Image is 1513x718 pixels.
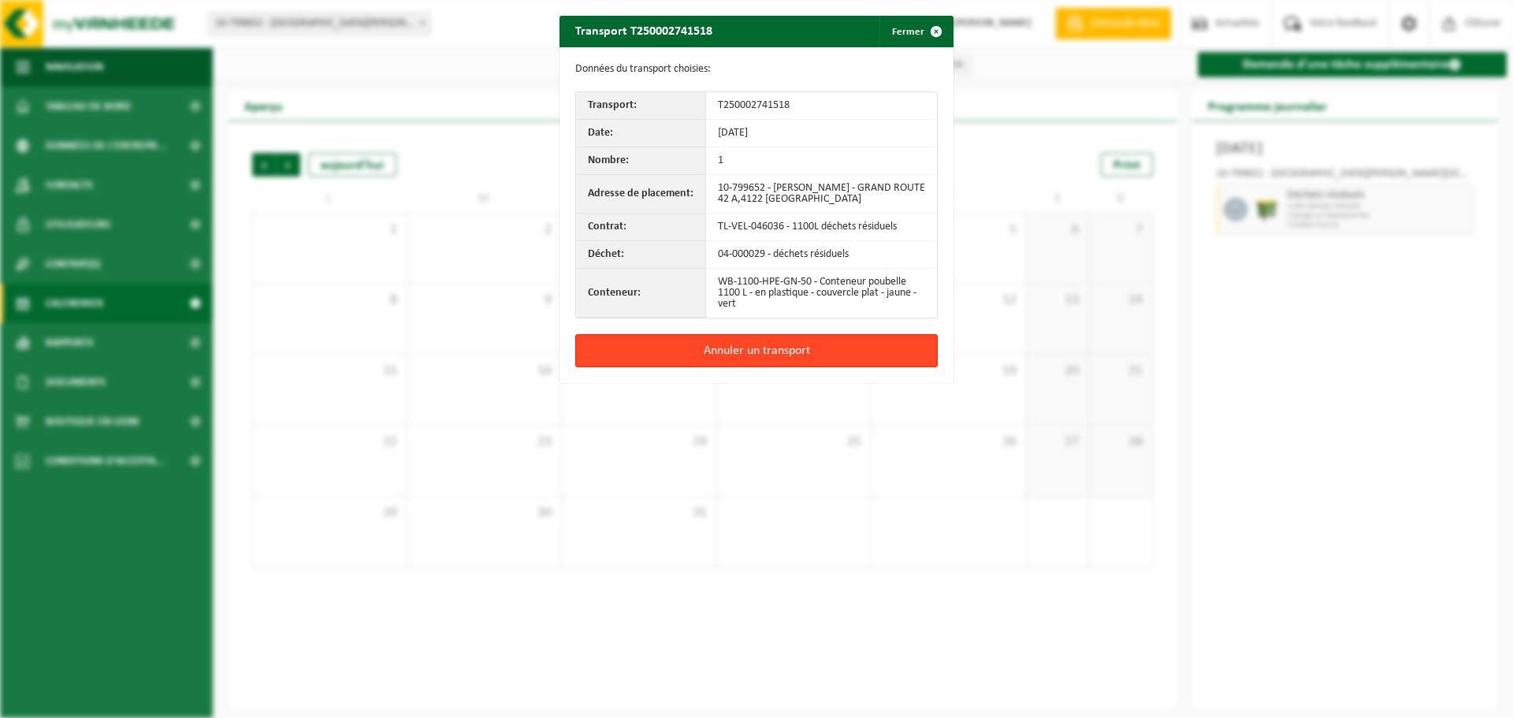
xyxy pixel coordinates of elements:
[706,269,937,318] td: WB-1100-HPE-GN-50 - Conteneur poubelle 1100 L - en plastique - couvercle plat - jaune - vert
[576,175,706,214] th: Adresse de placement:
[559,16,728,46] h2: Transport T250002741518
[706,214,937,241] td: TL-VEL-046036 - 1100L déchets résiduels
[576,269,706,318] th: Conteneur:
[879,16,952,47] button: Fermer
[576,241,706,269] th: Déchet:
[576,147,706,175] th: Nombre:
[576,214,706,241] th: Contrat:
[576,92,706,120] th: Transport:
[706,175,937,214] td: 10-799652 - [PERSON_NAME] - GRAND ROUTE 42 A,4122 [GEOGRAPHIC_DATA]
[576,120,706,147] th: Date:
[706,147,937,175] td: 1
[706,241,937,269] td: 04-000029 - déchets résiduels
[575,63,938,76] p: Données du transport choisies:
[575,334,938,367] button: Annuler un transport
[706,120,937,147] td: [DATE]
[706,92,937,120] td: T250002741518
